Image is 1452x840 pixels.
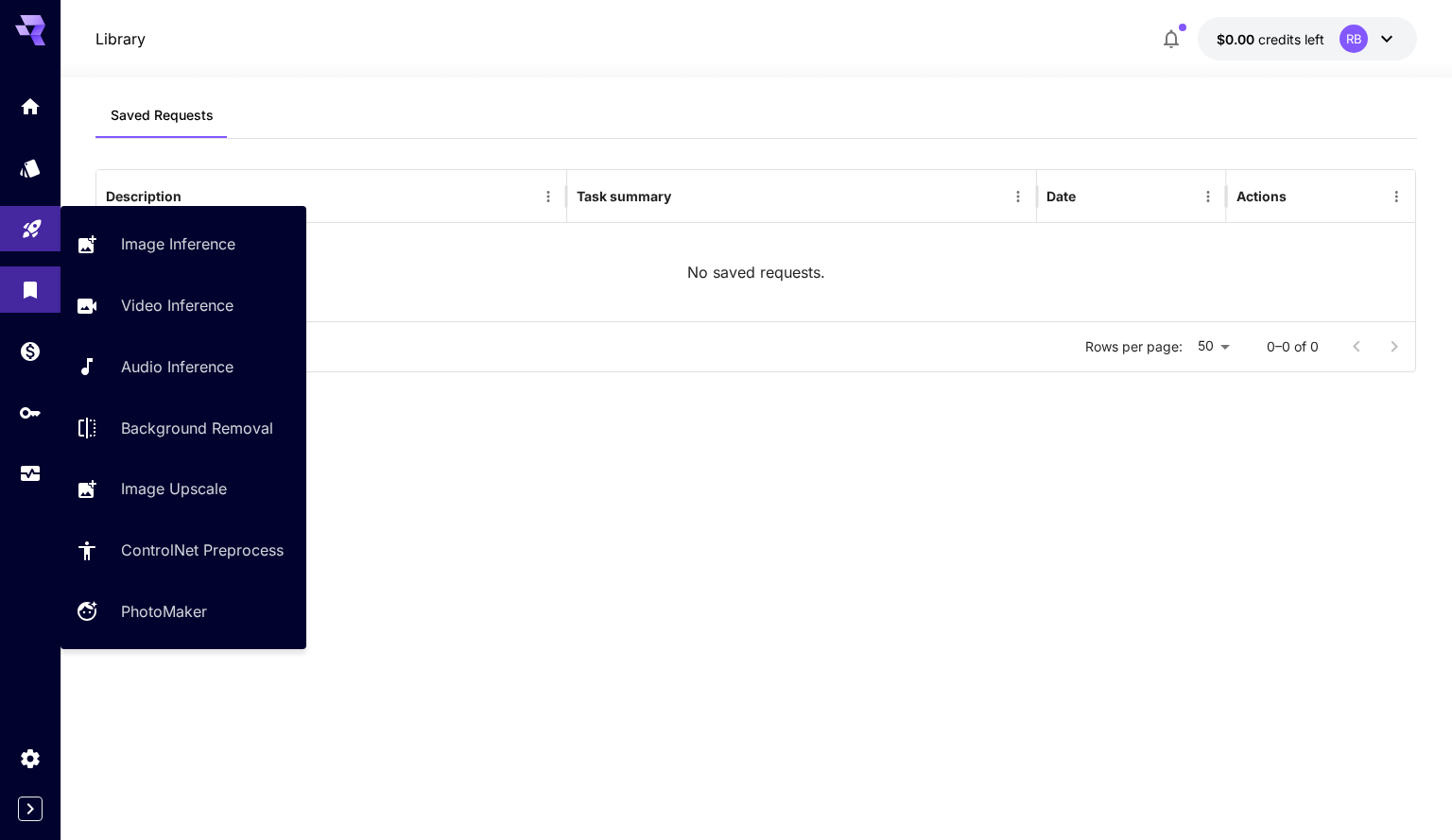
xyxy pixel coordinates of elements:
nav: breadcrumb [95,27,146,50]
div: Description [106,188,181,204]
p: Background Removal [121,417,273,439]
button: Menu [1195,183,1221,210]
a: Video Inference [60,283,306,329]
div: Home [19,94,42,118]
button: Sort [1078,183,1104,210]
div: Wallet [19,336,42,360]
div: Playground [21,214,43,237]
div: 50 [1190,333,1236,360]
div: Settings [19,746,42,770]
a: Background Removal [60,404,306,451]
button: Menu [1005,183,1031,210]
div: API Keys [19,397,42,420]
div: Usage [19,462,42,486]
div: Actions [1236,188,1287,204]
div: $0.00 [1217,29,1324,49]
p: Video Inference [121,294,233,317]
a: PhotoMaker [60,589,306,635]
p: Image Upscale [121,477,227,500]
button: Sort [673,183,700,210]
p: Image Inference [121,232,235,255]
p: ControlNet Preprocess [121,539,284,561]
a: Audio Inference [60,344,306,390]
p: Library [95,27,146,50]
div: Models [19,152,42,176]
p: Rows per page: [1085,337,1183,356]
p: Audio Inference [121,355,233,378]
button: Expand sidebar [18,797,43,821]
a: Image Upscale [60,466,306,512]
div: Library [19,275,42,299]
p: 0–0 of 0 [1267,337,1319,356]
a: ControlNet Preprocess [60,527,306,574]
button: Menu [535,183,562,210]
p: PhotoMaker [121,600,207,623]
a: Image Inference [60,221,306,267]
div: Date [1046,188,1076,204]
div: Task summary [577,188,671,204]
p: No saved requests. [687,261,825,283]
button: $0.00 [1198,17,1417,60]
button: Sort [183,183,210,210]
button: Menu [1384,183,1410,210]
div: RB [1340,25,1368,53]
span: $0.00 [1217,31,1258,47]
span: credits left [1258,31,1324,47]
span: Saved Requests [111,107,214,124]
